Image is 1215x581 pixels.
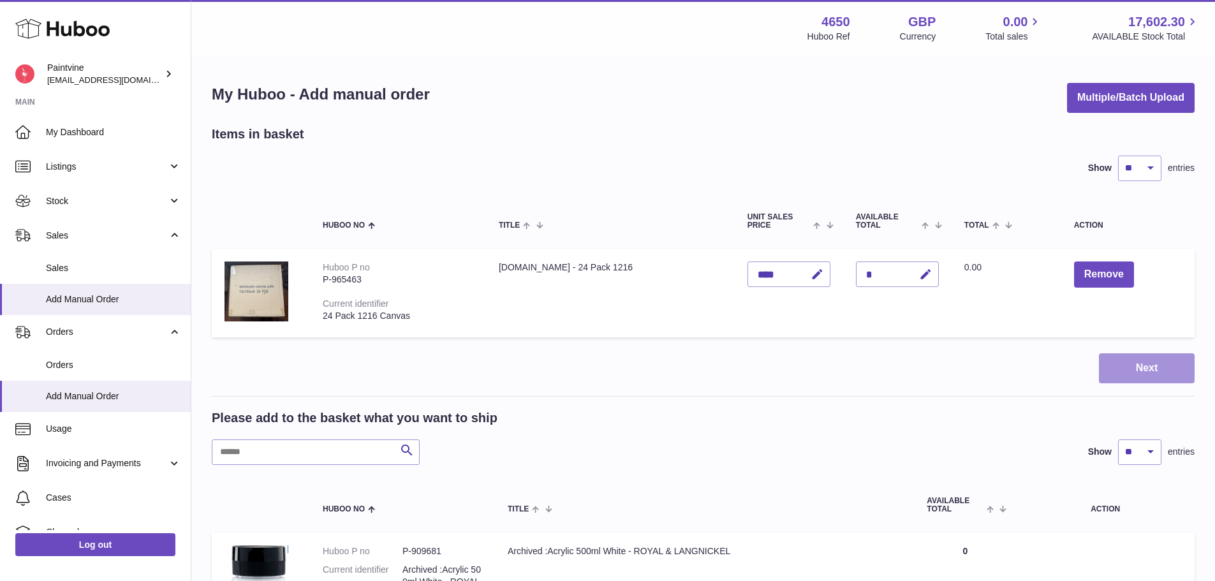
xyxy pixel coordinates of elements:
[985,13,1042,43] a: 0.00 Total sales
[323,298,389,309] div: Current identifier
[856,213,919,230] span: AVAILABLE Total
[1092,31,1200,43] span: AVAILABLE Stock Total
[323,545,402,557] dt: Huboo P no
[323,505,365,513] span: Huboo no
[46,293,181,305] span: Add Manual Order
[964,221,989,230] span: Total
[46,390,181,402] span: Add Manual Order
[15,64,34,84] img: euan@paintvine.co.uk
[46,492,181,504] span: Cases
[46,359,181,371] span: Orders
[486,249,735,337] td: [DOMAIN_NAME] - 24 Pack 1216
[821,13,850,31] strong: 4650
[747,213,811,230] span: Unit Sales Price
[15,533,175,556] a: Log out
[46,326,168,338] span: Orders
[1099,353,1195,383] button: Next
[964,262,982,272] span: 0.00
[212,126,304,143] h2: Items in basket
[908,13,936,31] strong: GBP
[927,497,983,513] span: AVAILABLE Total
[46,262,181,274] span: Sales
[47,75,188,85] span: [EMAIL_ADDRESS][DOMAIN_NAME]
[1088,446,1112,458] label: Show
[46,457,168,469] span: Invoicing and Payments
[46,126,181,138] span: My Dashboard
[1003,13,1028,31] span: 0.00
[212,84,430,105] h1: My Huboo - Add manual order
[1074,261,1134,288] button: Remove
[323,310,473,322] div: 24 Pack 1216 Canvas
[402,545,482,557] dd: P-909681
[323,274,473,286] div: P-965463
[1092,13,1200,43] a: 17,602.30 AVAILABLE Stock Total
[323,262,370,272] div: Huboo P no
[900,31,936,43] div: Currency
[46,526,181,538] span: Channels
[212,409,497,427] h2: Please add to the basket what you want to ship
[985,31,1042,43] span: Total sales
[499,221,520,230] span: Title
[1016,484,1195,526] th: Action
[46,423,181,435] span: Usage
[1067,83,1195,113] button: Multiple/Batch Upload
[1168,446,1195,458] span: entries
[1168,162,1195,174] span: entries
[225,261,288,321] img: wholesale-canvas.com - 24 Pack 1216
[46,195,168,207] span: Stock
[807,31,850,43] div: Huboo Ref
[323,221,365,230] span: Huboo no
[1088,162,1112,174] label: Show
[46,161,168,173] span: Listings
[1128,13,1185,31] span: 17,602.30
[46,230,168,242] span: Sales
[1074,221,1182,230] div: Action
[508,505,529,513] span: Title
[47,62,162,86] div: Paintvine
